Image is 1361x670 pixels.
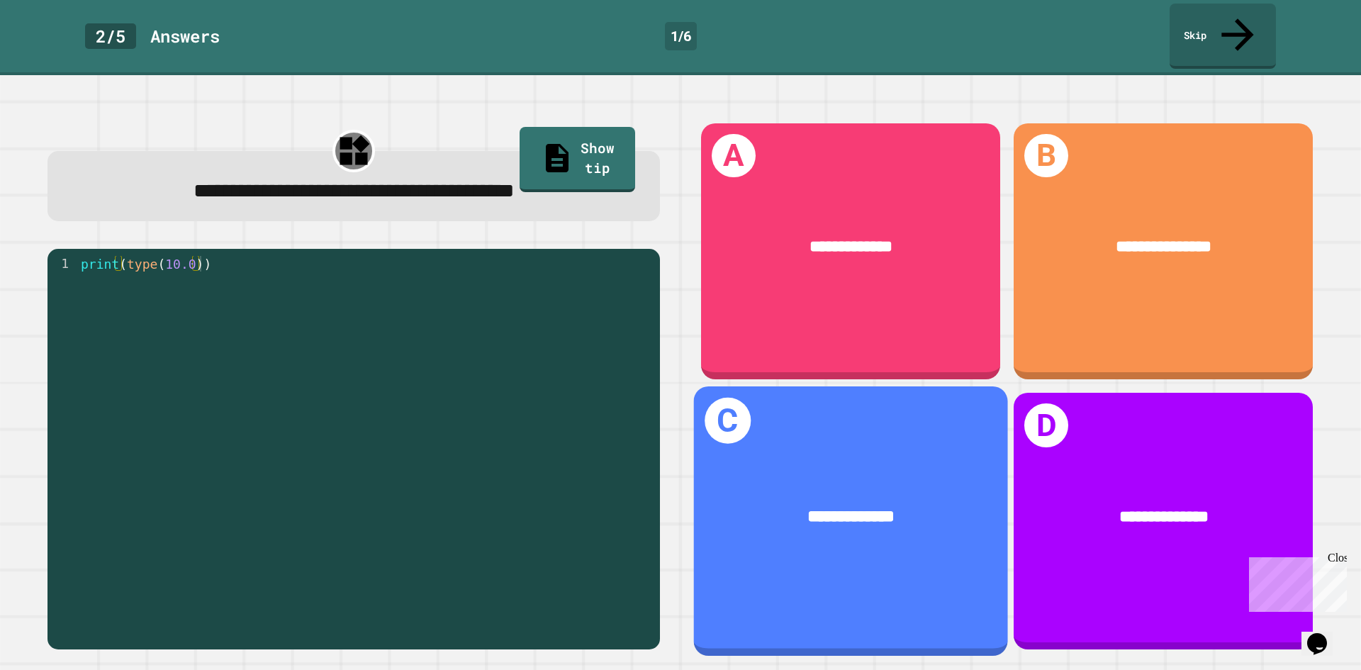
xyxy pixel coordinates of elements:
[712,134,756,178] h1: A
[705,398,751,444] h1: C
[665,22,697,50] div: 1 / 6
[1170,4,1276,69] a: Skip
[85,23,136,49] div: 2 / 5
[1243,552,1347,612] iframe: chat widget
[520,127,635,192] a: Show tip
[1024,403,1068,447] h1: D
[1301,613,1347,656] iframe: chat widget
[6,6,98,90] div: Chat with us now!Close
[1024,134,1068,178] h1: B
[47,256,78,272] div: 1
[150,23,220,49] div: Answer s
